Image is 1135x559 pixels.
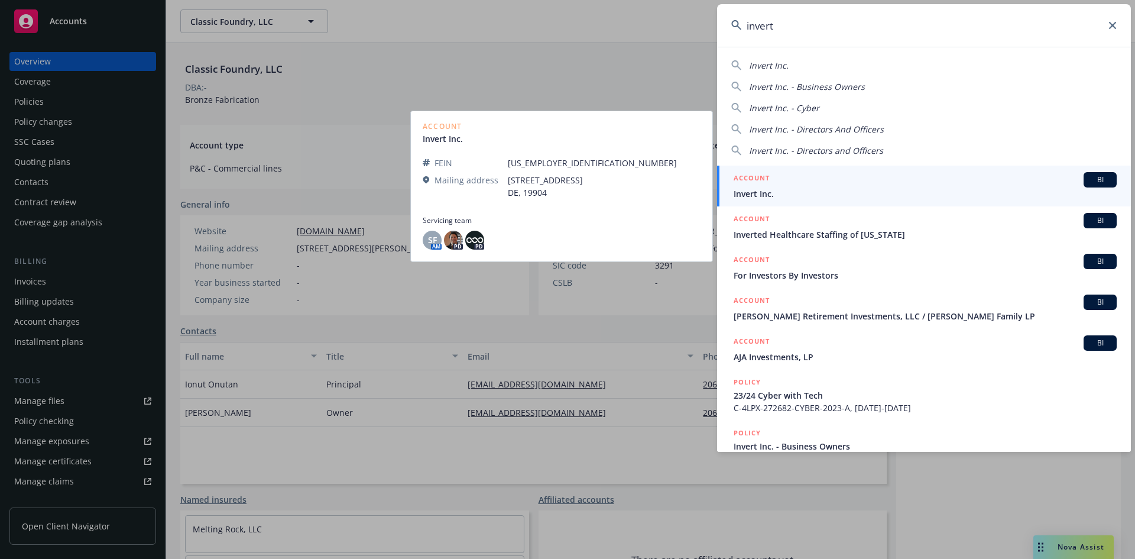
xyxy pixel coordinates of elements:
[734,335,770,350] h5: ACCOUNT
[1088,338,1112,348] span: BI
[734,389,1117,402] span: 23/24 Cyber with Tech
[749,102,819,114] span: Invert Inc. - Cyber
[734,295,770,309] h5: ACCOUNT
[717,206,1131,247] a: ACCOUNTBIInverted Healthcare Staffing of [US_STATE]
[749,145,883,156] span: Invert Inc. - Directors and Officers
[1088,215,1112,226] span: BI
[734,228,1117,241] span: Inverted Healthcare Staffing of [US_STATE]
[717,370,1131,421] a: POLICY23/24 Cyber with TechC-4LPX-272682-CYBER-2023-A, [DATE]-[DATE]
[734,427,761,439] h5: POLICY
[717,4,1131,47] input: Search...
[734,351,1117,363] span: AJA Investments, LP
[717,288,1131,329] a: ACCOUNTBI[PERSON_NAME] Retirement Investments, LLC / [PERSON_NAME] Family LP
[717,166,1131,206] a: ACCOUNTBIInvert Inc.
[734,213,770,227] h5: ACCOUNT
[734,310,1117,322] span: [PERSON_NAME] Retirement Investments, LLC / [PERSON_NAME] Family LP
[734,172,770,186] h5: ACCOUNT
[749,60,789,71] span: Invert Inc.
[734,254,770,268] h5: ACCOUNT
[749,81,865,92] span: Invert Inc. - Business Owners
[734,188,1117,200] span: Invert Inc.
[734,269,1117,282] span: For Investors By Investors
[749,124,884,135] span: Invert Inc. - Directors And Officers
[1088,175,1112,185] span: BI
[1088,297,1112,308] span: BI
[734,376,761,388] h5: POLICY
[717,329,1131,370] a: ACCOUNTBIAJA Investments, LP
[734,440,1117,453] span: Invert Inc. - Business Owners
[1088,256,1112,267] span: BI
[734,402,1117,414] span: C-4LPX-272682-CYBER-2023-A, [DATE]-[DATE]
[717,247,1131,288] a: ACCOUNTBIFor Investors By Investors
[717,421,1131,471] a: POLICYInvert Inc. - Business Owners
